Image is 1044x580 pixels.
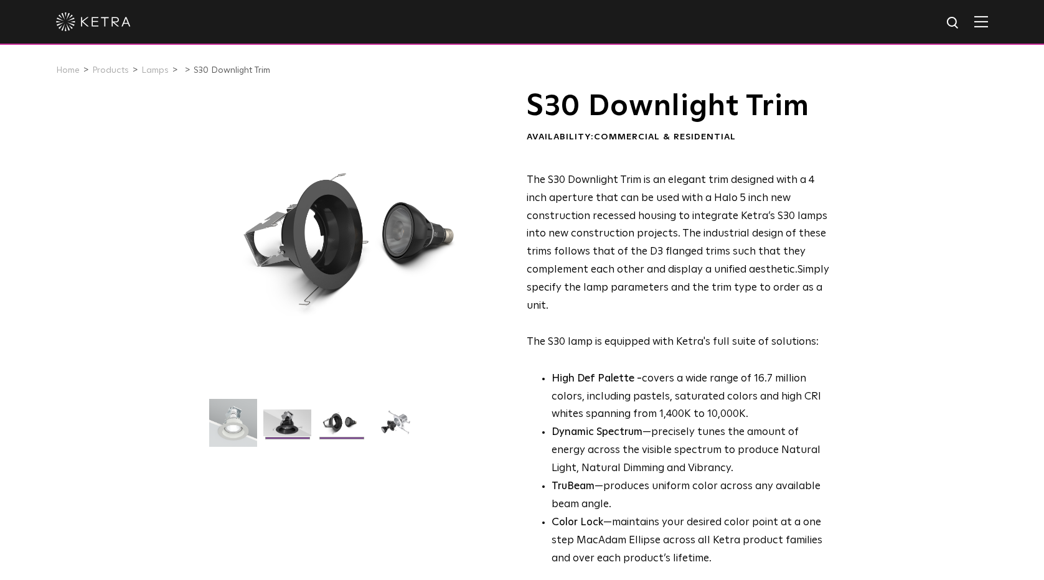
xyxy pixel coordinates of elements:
[552,517,603,528] strong: Color Lock
[552,424,830,478] li: —precisely tunes the amount of energy across the visible spectrum to produce Natural Light, Natur...
[974,16,988,27] img: Hamburger%20Nav.svg
[552,427,642,437] strong: Dynamic Spectrum
[372,409,420,446] img: S30 Halo Downlight_Exploded_Black
[527,264,829,311] span: Simply specify the lamp parameters and the trim type to order as a unit.​
[552,370,830,424] p: covers a wide range of 16.7 million colors, including pastels, saturated colors and high CRI whit...
[56,12,131,31] img: ketra-logo-2019-white
[527,175,827,275] span: The S30 Downlight Trim is an elegant trim designed with a 4 inch aperture that can be used with a...
[527,131,830,144] div: Availability:
[594,133,736,141] span: Commercial & Residential
[92,66,129,75] a: Products
[946,16,961,31] img: search icon
[209,399,257,456] img: S30-DownlightTrim-2021-Web-Square
[527,91,830,122] h1: S30 Downlight Trim
[552,481,595,492] strong: TruBeam
[552,478,830,514] li: —produces uniform color across any available beam angle.
[552,514,830,568] li: —maintains your desired color point at a one step MacAdam Ellipse across all Ketra product famili...
[527,172,830,352] p: The S30 lamp is equipped with Ketra's full suite of solutions:
[317,409,365,446] img: S30 Halo Downlight_Table Top_Black
[56,66,80,75] a: Home
[263,409,311,446] img: S30 Halo Downlight_Hero_Black_Gradient
[552,373,642,384] strong: High Def Palette -
[141,66,169,75] a: Lamps
[194,66,270,75] a: S30 Downlight Trim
